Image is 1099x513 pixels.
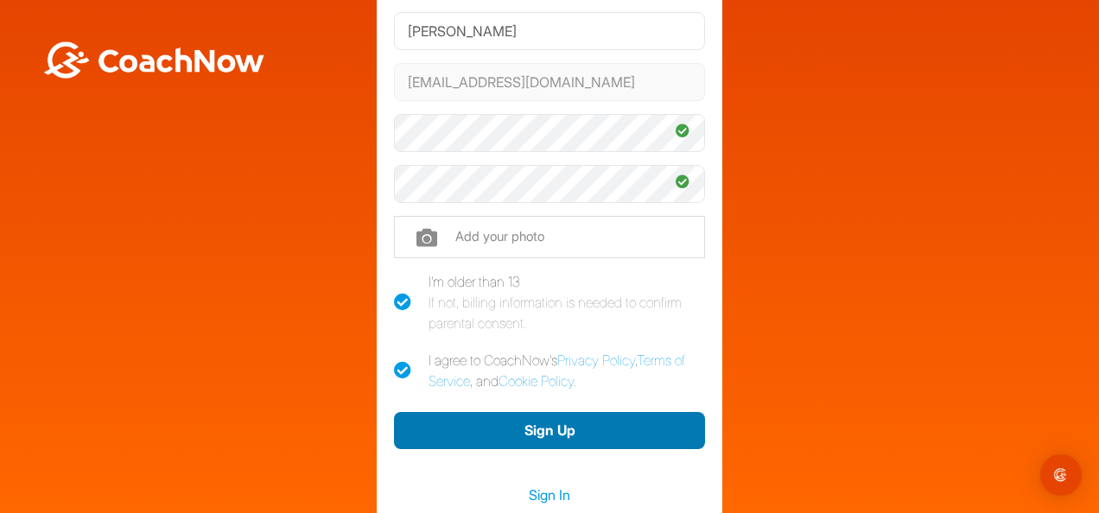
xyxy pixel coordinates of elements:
a: Cookie Policy [499,372,574,389]
input: Last Name [394,12,705,50]
div: I'm older than 13 [429,271,705,333]
label: I agree to CoachNow's , , and . [394,350,705,391]
div: Open Intercom Messenger [1040,454,1082,496]
a: Sign In [394,484,705,506]
a: Privacy Policy [557,351,635,369]
div: If not, billing information is needed to confirm parental consent. [429,292,705,333]
input: Email [394,63,705,101]
button: Sign Up [394,412,705,449]
img: BwLJSsUCoWCh5upNqxVrqldRgqLPVwmV24tXu5FoVAoFEpwwqQ3VIfuoInZCoVCoTD4vwADAC3ZFMkVEQFDAAAAAElFTkSuQmCC [41,41,266,79]
a: Terms of Service [429,351,685,389]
